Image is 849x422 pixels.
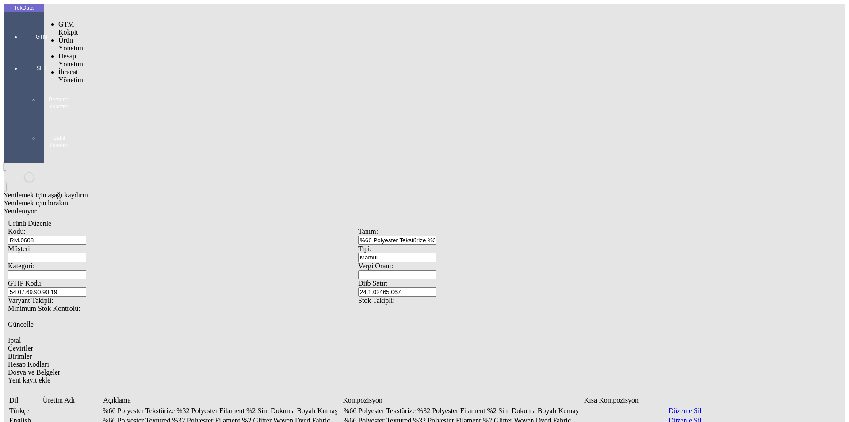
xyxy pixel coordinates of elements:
span: Kategori: [8,262,34,270]
span: Güncelle [8,321,34,328]
div: Yeni kayıt ekle [8,376,708,384]
div: Kompozisyon [343,396,582,404]
div: Dil [9,396,41,404]
div: Yenileniyor... [4,207,713,215]
span: İhracat Yönetimi [58,68,85,84]
span: İptal [8,337,21,344]
a: Sil [694,407,702,414]
span: Birimler [8,352,32,360]
span: Ürünü Düzenle [8,220,51,227]
span: Varyant Takipli: [8,297,54,304]
div: TekData [4,4,44,12]
span: Minimum Stok Kontrolü: [8,305,80,312]
span: Kodu: [8,228,26,235]
td: Sütun Üretim Adı [42,396,102,405]
div: Üretim Adı [43,396,102,404]
span: Tipi: [358,245,372,252]
span: Stok Takipli: [358,297,395,304]
span: SET [28,65,55,72]
span: Tanım: [358,228,378,235]
dx-button: İptal [8,337,708,345]
span: Diib Satır: [358,279,388,287]
span: Dosya ve Belgeler [8,368,60,376]
td: Sütun Kompozisyon [342,396,583,405]
td: %66 Polyester Tekstürize %32 Polyester Filament %2 Sim Dokuma Boyalı Kumaş [343,407,583,415]
span: Sabit Yönetimi [46,135,73,149]
span: Ürün Yönetimi [58,36,85,52]
span: Hesap Kodları [8,360,49,368]
span: Vergi Oranı: [358,262,393,270]
td: Sütun Dil [9,396,42,405]
td: Sütun Kısa Kompozisyon [584,396,668,405]
span: GTIP Kodu: [8,279,43,287]
td: Sütun Açıklama [103,396,341,405]
span: Çeviriler [8,345,33,352]
div: Yenilemek için bırakın [4,199,713,207]
a: Düzenle [669,407,692,414]
span: Müşteri: [8,245,32,252]
td: %66 Polyester Tekstürize %32 Polyester Filament %2 Sim Dokuma Boyalı Kumaş [102,407,342,415]
span: GTM Kokpit [58,20,78,36]
td: Türkçe [9,407,43,415]
div: Açıklama [103,396,341,404]
div: Yenilemek için aşağı kaydırın... [4,191,713,199]
span: Yeni kayıt ekle [8,376,50,384]
dx-button: Güncelle [8,321,708,329]
div: Kısa Kompozisyon [584,396,668,404]
span: Hesap Yönetimi [58,52,85,68]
